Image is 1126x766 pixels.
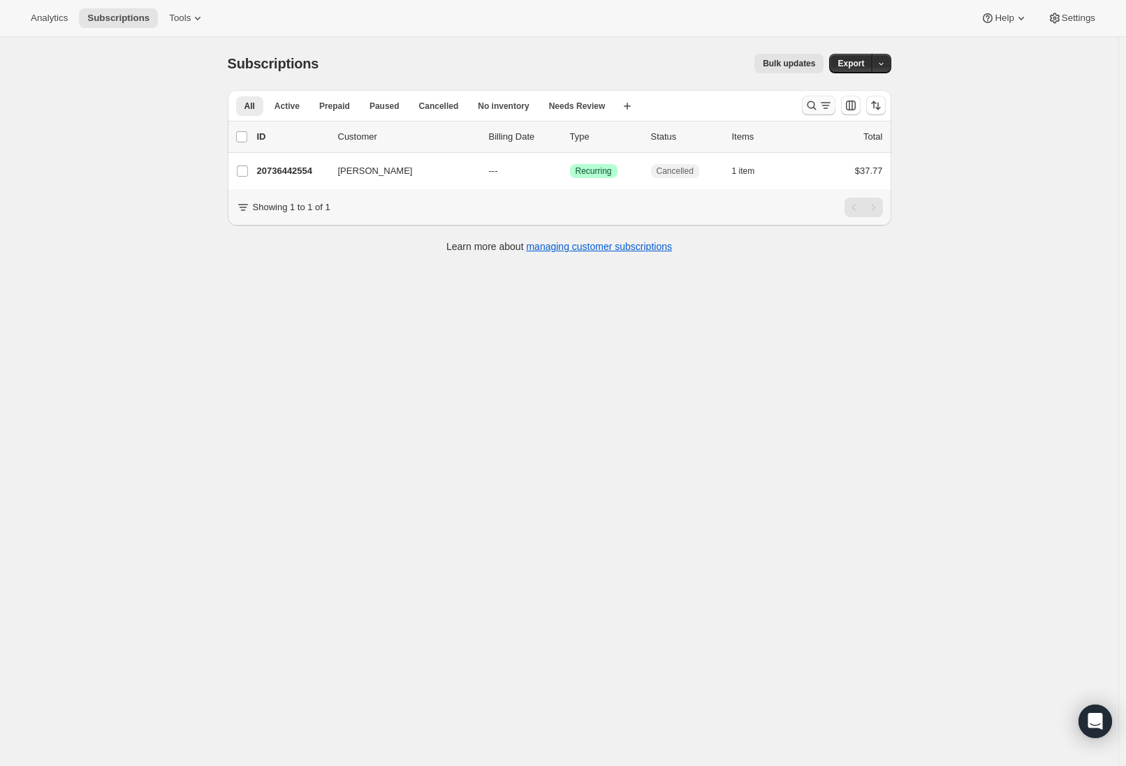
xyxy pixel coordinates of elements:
button: Help [972,8,1036,28]
div: IDCustomerBilling DateTypeStatusItemsTotal [257,130,883,144]
span: [PERSON_NAME] [338,164,413,178]
span: All [244,101,255,112]
button: [PERSON_NAME] [330,160,469,182]
span: Active [275,101,300,112]
span: Bulk updates [763,58,815,69]
span: Recurring [576,165,612,177]
button: Bulk updates [754,54,824,73]
span: Paused [370,101,400,112]
a: managing customer subscriptions [526,241,672,252]
span: Cancelled [419,101,459,112]
p: Learn more about [446,240,672,253]
p: Status [651,130,721,144]
p: Billing Date [489,130,559,144]
button: Customize table column order and visibility [841,96,861,115]
button: 1 item [732,161,770,181]
span: Analytics [31,13,68,24]
span: Needs Review [549,101,606,112]
button: Create new view [616,96,638,116]
span: Subscriptions [87,13,149,24]
button: Subscriptions [79,8,158,28]
div: Items [732,130,802,144]
p: ID [257,130,327,144]
span: Subscriptions [228,56,319,71]
span: --- [489,165,498,176]
span: 1 item [732,165,755,177]
span: Cancelled [657,165,694,177]
span: Prepaid [319,101,350,112]
button: Search and filter results [802,96,835,115]
p: Customer [338,130,478,144]
span: Export [838,58,864,69]
button: Sort the results [866,96,886,115]
button: Export [829,54,872,73]
button: Settings [1039,8,1104,28]
span: $37.77 [855,165,883,176]
p: Showing 1 to 1 of 1 [253,200,330,214]
nav: Pagination [844,198,883,217]
button: Tools [161,8,213,28]
div: 20736442554[PERSON_NAME]---SuccessRecurringCancelled1 item$37.77 [257,161,883,181]
span: Settings [1062,13,1095,24]
span: Tools [169,13,191,24]
div: Open Intercom Messenger [1079,705,1112,738]
span: Help [995,13,1014,24]
button: Analytics [22,8,76,28]
p: Total [863,130,882,144]
p: 20736442554 [257,164,327,178]
div: Type [570,130,640,144]
span: No inventory [478,101,529,112]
